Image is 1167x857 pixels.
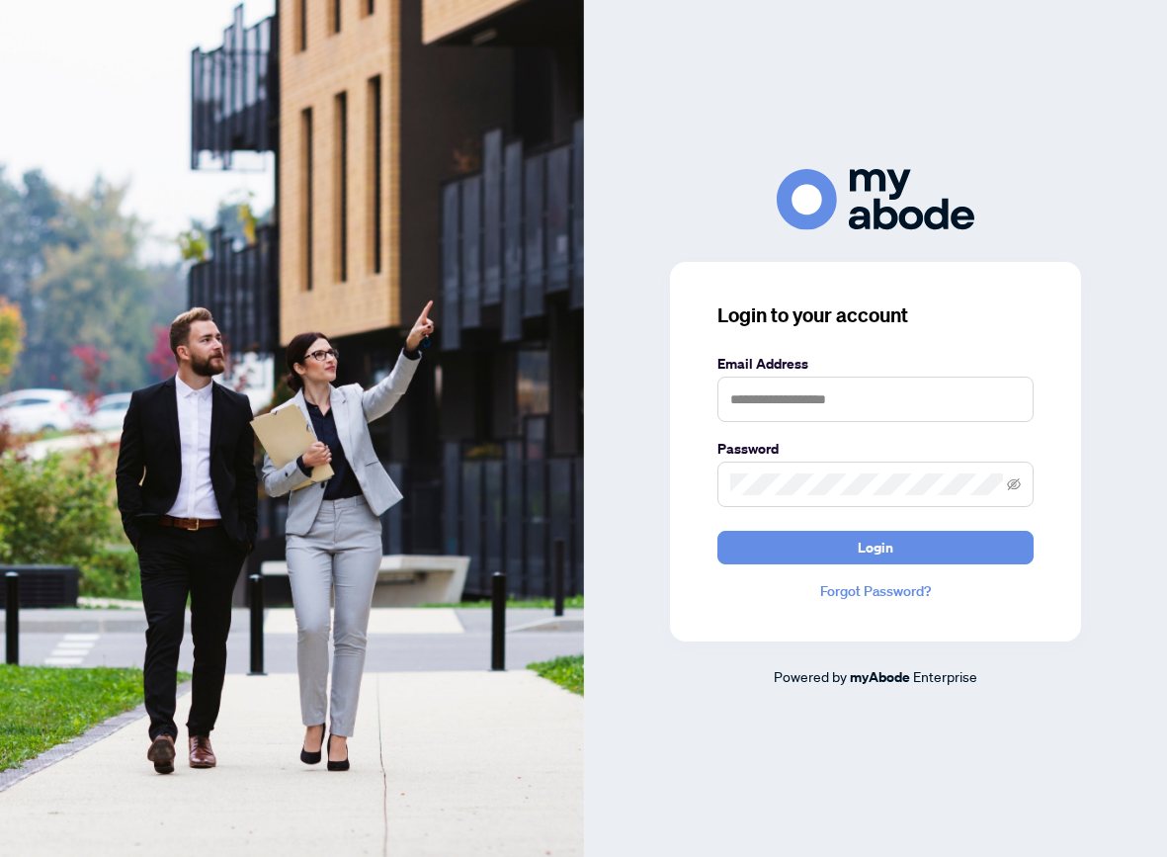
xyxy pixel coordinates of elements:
label: Password [717,438,1034,460]
button: Login [717,531,1034,564]
a: Forgot Password? [717,580,1034,602]
a: myAbode [850,666,910,688]
span: eye-invisible [1007,477,1021,491]
span: Login [858,532,893,563]
span: Enterprise [913,667,977,685]
label: Email Address [717,353,1034,375]
img: ma-logo [777,169,974,229]
span: Powered by [774,667,847,685]
h3: Login to your account [717,301,1034,329]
